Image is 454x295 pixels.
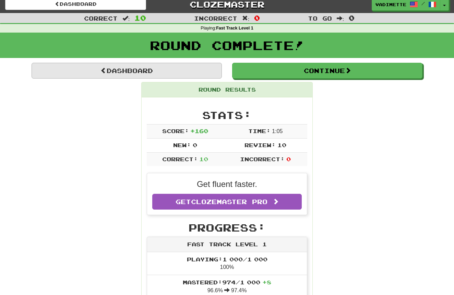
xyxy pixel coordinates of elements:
[142,82,312,97] div: Round Results
[272,128,283,134] span: 1 : 0 5
[2,38,452,52] h1: Round Complete!
[152,178,302,190] p: Get fluent faster.
[147,222,307,233] h2: Progress:
[147,109,307,121] h2: Stats:
[193,142,197,148] span: 0
[147,252,307,275] li: 100%
[183,279,271,285] span: Mastered: 974 / 1 000
[232,63,422,79] button: Continue
[122,15,130,21] span: :
[190,128,208,134] span: + 160
[254,14,260,22] span: 0
[187,256,267,262] span: Playing: 1 000 / 1 000
[242,15,250,21] span: :
[337,15,344,21] span: :
[199,156,208,162] span: 10
[162,156,198,162] span: Correct:
[286,156,291,162] span: 0
[244,142,276,148] span: Review:
[421,1,425,6] span: /
[308,15,332,22] span: To go
[349,14,355,22] span: 0
[216,26,253,31] strong: Fast Track Level 1
[191,198,267,205] span: Clozemaster Pro
[32,63,222,79] a: Dashboard
[248,128,271,134] span: Time:
[84,15,118,22] span: Correct
[152,194,302,210] a: GetClozemaster Pro
[173,142,191,148] span: New:
[134,14,146,22] span: 10
[277,142,286,148] span: 10
[162,128,189,134] span: Score:
[262,279,271,285] span: + 8
[375,1,406,8] span: vadimette
[194,15,237,22] span: Incorrect
[240,156,285,162] span: Incorrect:
[147,237,307,252] div: Fast Track Level 1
